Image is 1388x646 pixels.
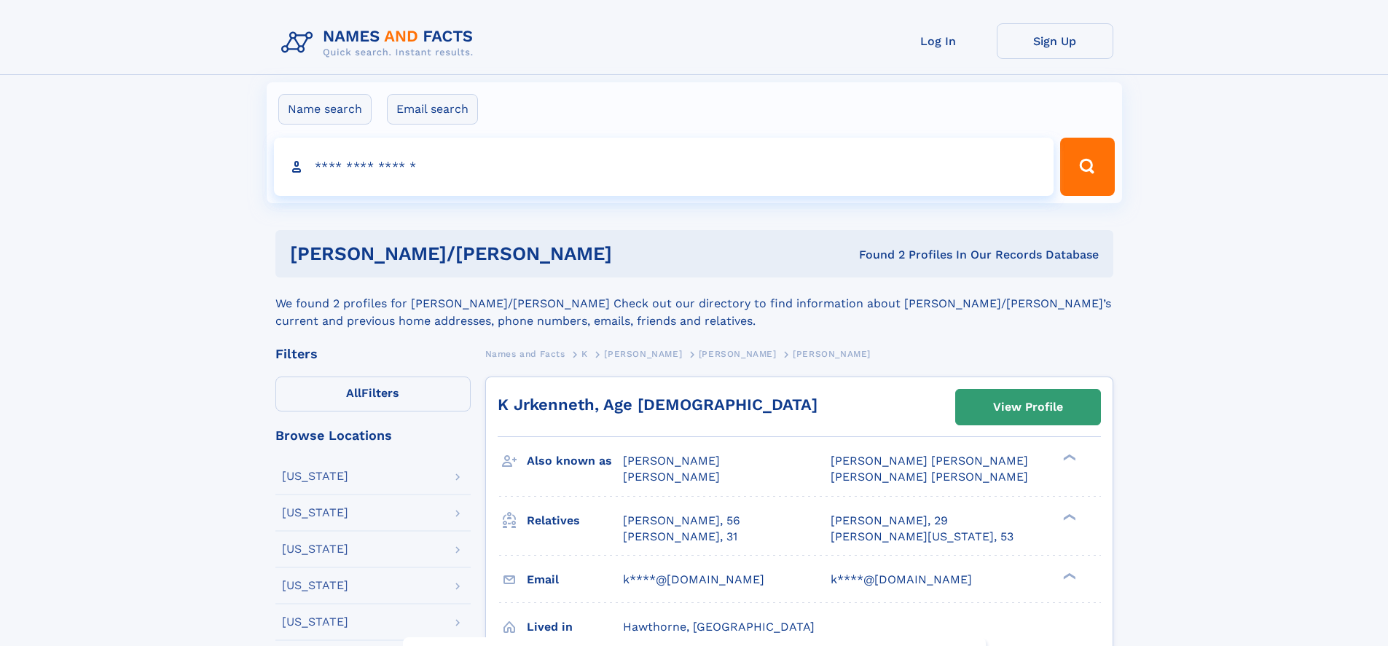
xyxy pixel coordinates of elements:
div: ❯ [1059,512,1077,521]
h1: [PERSON_NAME]/[PERSON_NAME] [290,245,736,263]
div: [US_STATE] [282,543,348,555]
div: [US_STATE] [282,507,348,519]
a: [PERSON_NAME] [604,344,682,363]
div: [US_STATE] [282,580,348,591]
img: Logo Names and Facts [275,23,485,63]
div: ❯ [1059,453,1077,462]
div: Filters [275,347,471,361]
span: [PERSON_NAME] [PERSON_NAME] [831,470,1028,484]
a: Log In [880,23,997,59]
span: All [346,386,361,400]
span: [PERSON_NAME] [PERSON_NAME] [831,454,1028,468]
button: Search Button [1060,138,1114,196]
a: K [581,344,588,363]
input: search input [274,138,1054,196]
a: View Profile [956,390,1100,425]
h3: Lived in [527,615,623,639]
span: K [581,349,588,359]
span: Hawthorne, [GEOGRAPHIC_DATA] [623,620,815,634]
span: [PERSON_NAME] [793,349,871,359]
a: Names and Facts [485,344,565,363]
h3: Relatives [527,508,623,533]
h3: Also known as [527,449,623,473]
span: [PERSON_NAME] [623,470,720,484]
a: [PERSON_NAME][US_STATE], 53 [831,529,1013,545]
a: K Jrkenneth, Age [DEMOGRAPHIC_DATA] [498,395,817,414]
div: Browse Locations [275,429,471,442]
div: View Profile [993,390,1063,424]
span: [PERSON_NAME] [623,454,720,468]
label: Filters [275,377,471,411]
span: [PERSON_NAME] [604,349,682,359]
a: [PERSON_NAME], 31 [623,529,737,545]
a: [PERSON_NAME] [699,344,777,363]
div: We found 2 profiles for [PERSON_NAME]/[PERSON_NAME] Check out our directory to find information a... [275,277,1113,330]
label: Name search [278,94,372,125]
label: Email search [387,94,478,125]
span: [PERSON_NAME] [699,349,777,359]
div: [US_STATE] [282,616,348,628]
div: ❯ [1059,571,1077,580]
a: Sign Up [997,23,1113,59]
a: [PERSON_NAME], 56 [623,513,740,529]
a: [PERSON_NAME], 29 [831,513,948,529]
div: [US_STATE] [282,470,348,482]
h3: Email [527,567,623,592]
div: Found 2 Profiles In Our Records Database [735,247,1099,263]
